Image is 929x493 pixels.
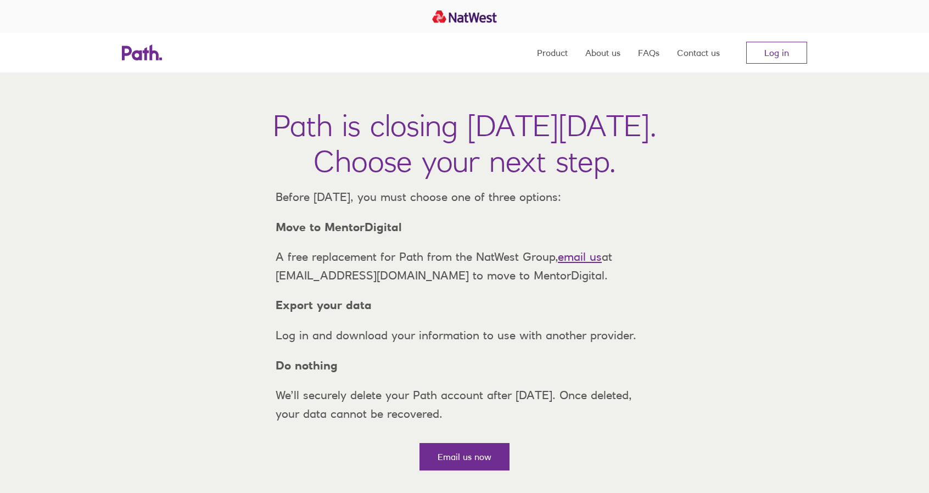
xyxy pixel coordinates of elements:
[267,248,662,284] p: A free replacement for Path from the NatWest Group, at [EMAIL_ADDRESS][DOMAIN_NAME] to move to Me...
[267,386,662,423] p: We’ll securely delete your Path account after [DATE]. Once deleted, your data cannot be recovered.
[276,220,402,234] strong: Move to MentorDigital
[276,298,372,312] strong: Export your data
[267,188,662,206] p: Before [DATE], you must choose one of three options:
[746,42,807,64] a: Log in
[273,108,657,179] h1: Path is closing [DATE][DATE]. Choose your next step.
[276,358,338,372] strong: Do nothing
[558,250,602,264] a: email us
[267,326,662,345] p: Log in and download your information to use with another provider.
[585,33,620,72] a: About us
[677,33,720,72] a: Contact us
[537,33,568,72] a: Product
[638,33,659,72] a: FAQs
[419,443,510,470] a: Email us now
